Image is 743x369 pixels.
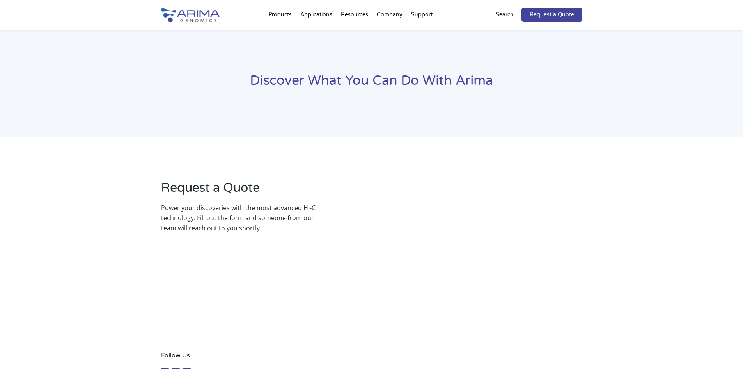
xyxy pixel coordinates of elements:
p: Power your discoveries with the most advanced Hi-C technology. Fill out the form and someone from... [161,203,316,233]
img: Arima-Genomics-logo [161,8,220,22]
a: Request a Quote [521,8,582,22]
h1: Discover What You Can Do With Arima [161,72,582,96]
h4: Follow Us [161,350,316,366]
h2: Request a Quote [161,179,316,203]
p: Search [496,10,514,20]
